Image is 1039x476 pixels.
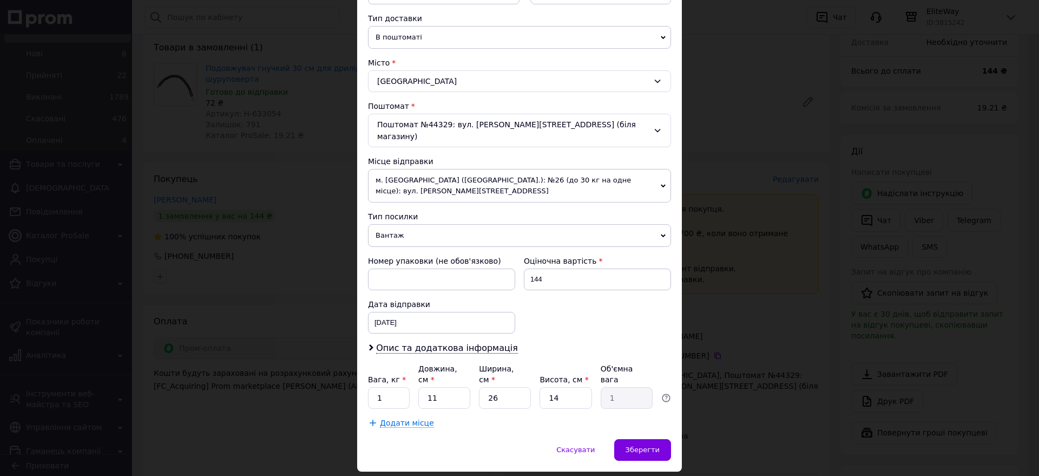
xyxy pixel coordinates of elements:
div: Поштомат №44329: вул. [PERSON_NAME][STREET_ADDRESS] (біля магазину) [368,114,671,147]
div: Об'ємна вага [601,363,653,385]
div: Номер упаковки (не обов'язково) [368,256,515,266]
label: Довжина, см [418,364,457,384]
label: Ширина, см [479,364,514,384]
div: [GEOGRAPHIC_DATA] [368,70,671,92]
span: Тип доставки [368,14,422,23]
label: Вага, кг [368,375,406,384]
span: Опис та додаткова інформація [376,343,518,354]
span: м. [GEOGRAPHIC_DATA] ([GEOGRAPHIC_DATA].): №26 (до 30 кг на одне місце): вул. [PERSON_NAME][STREE... [368,169,671,203]
label: Висота, см [540,375,588,384]
span: Тип посилки [368,212,418,221]
span: В поштоматі [368,26,671,49]
div: Дата відправки [368,299,515,310]
div: Місто [368,57,671,68]
span: Зберегти [626,446,660,454]
span: Вантаж [368,224,671,247]
span: Місце відправки [368,157,433,166]
div: Оціночна вартість [524,256,671,266]
span: Додати місце [380,419,434,428]
div: Поштомат [368,101,671,112]
span: Скасувати [556,446,595,454]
